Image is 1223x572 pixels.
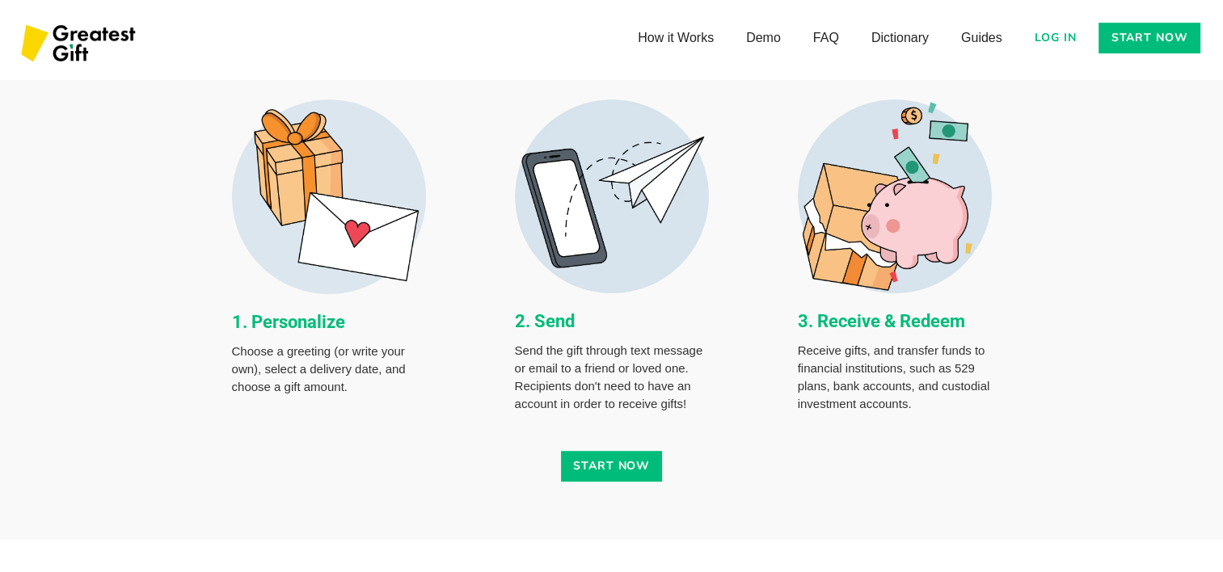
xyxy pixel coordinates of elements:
[232,99,426,293] img: a personalized cash gift - gift with envelope & greeting by Greatest Gift
[945,22,1018,54] a: Guides
[1025,23,1086,53] a: Log in
[515,309,709,334] h3: 2. Send
[232,343,426,396] p: Choose a greeting (or write your own), select a delivery date, and choose a gift amount.
[515,99,709,293] img: Greatest Gift: gift message sent from phone
[797,22,855,54] a: FAQ
[798,342,992,413] p: Receive gifts, and transfer funds to financial institutions, such as 529 plans, bank accounts, an...
[1099,23,1200,53] a: Start now
[798,99,992,293] img: How Greatest Gift Works: 3. Receive & Redeem monetary gifts for children's savings (529 plans, UG...
[798,309,992,334] h3: 3. Receive & Redeem
[16,16,144,73] img: Greatest Gift Logo
[16,16,144,73] a: home
[622,22,730,54] a: How it Works
[730,22,797,54] a: Demo
[232,310,426,334] h3: 1. Personalize
[855,22,945,54] a: Dictionary
[515,342,709,413] p: Send the gift through text message or email to a friend or loved one. Recipients don't need to ha...
[561,451,663,482] a: Start now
